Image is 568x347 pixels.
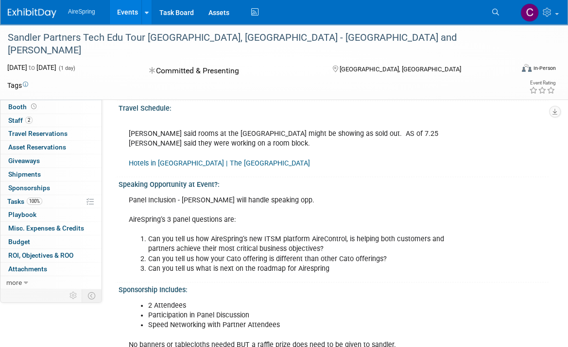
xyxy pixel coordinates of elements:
[148,254,455,264] li: Can you tell us how your Cato offering is different than other Cato offerings?
[27,198,42,205] span: 100%
[4,29,502,59] div: Sandler Partners Tech Edu Tour [GEOGRAPHIC_DATA], [GEOGRAPHIC_DATA] - [GEOGRAPHIC_DATA] and [PERS...
[129,159,310,167] a: Hotels in [GEOGRAPHIC_DATA] | The [GEOGRAPHIC_DATA]
[520,3,539,22] img: Christine Silvestri
[148,301,455,311] li: 2 Attendees
[340,66,461,73] span: [GEOGRAPHIC_DATA], [GEOGRAPHIC_DATA]
[148,264,455,274] li: Can you tell us what is next on the roadmap for Airespring
[0,114,102,127] a: Staff2
[522,64,532,72] img: Format-Inperson.png
[8,170,41,178] span: Shipments
[470,63,556,77] div: Event Format
[0,168,102,181] a: Shipments
[58,65,75,71] span: (1 day)
[119,177,549,189] div: Speaking Opportunity at Event?:
[119,101,549,113] div: Travel Schedule:
[122,191,461,279] div: Panel Inclusion - [PERSON_NAME] will handle speaking opp. AireSpring’s 3 panel questions are:
[0,154,102,167] a: Giveaways
[0,235,102,248] a: Budget
[65,289,82,302] td: Personalize Event Tab Strip
[8,211,36,218] span: Playbook
[8,238,30,246] span: Budget
[122,115,461,173] div: [PERSON_NAME] said rooms at the [GEOGRAPHIC_DATA] might be showing as sold out. AS of 7.25 [PERSO...
[8,265,47,273] span: Attachments
[7,198,42,205] span: Tasks
[0,195,102,208] a: Tasks100%
[148,311,455,320] li: Participation in Panel Discussion
[148,234,455,254] li: Can you tell us how AireSpring’s new ITSM platform AireControl, is helping both customers and par...
[82,289,102,302] td: Toggle Event Tabs
[0,100,102,114] a: Booth
[146,63,317,80] div: Committed & Presenting
[25,116,33,124] span: 2
[0,127,102,140] a: Travel Reservations
[8,157,40,165] span: Giveaways
[8,116,33,124] span: Staff
[8,251,73,259] span: ROI, Objectives & ROO
[0,208,102,221] a: Playbook
[8,8,56,18] img: ExhibitDay
[7,81,28,90] td: Tags
[0,276,102,289] a: more
[6,279,22,286] span: more
[8,130,68,137] span: Travel Reservations
[29,103,38,110] span: Booth not reserved yet
[0,249,102,262] a: ROI, Objectives & ROO
[148,320,455,330] li: Speed Networking with Partner Attendees
[533,65,556,72] div: In-Person
[7,64,56,71] span: [DATE] [DATE]
[119,282,549,295] div: Sponsorship Includes:
[0,182,102,195] a: Sponsorships
[8,143,66,151] span: Asset Reservations
[0,263,102,276] a: Attachments
[0,141,102,154] a: Asset Reservations
[529,81,555,85] div: Event Rating
[68,8,95,15] span: AireSpring
[27,64,36,71] span: to
[8,184,50,192] span: Sponsorships
[8,103,38,111] span: Booth
[8,224,84,232] span: Misc. Expenses & Credits
[0,222,102,235] a: Misc. Expenses & Credits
